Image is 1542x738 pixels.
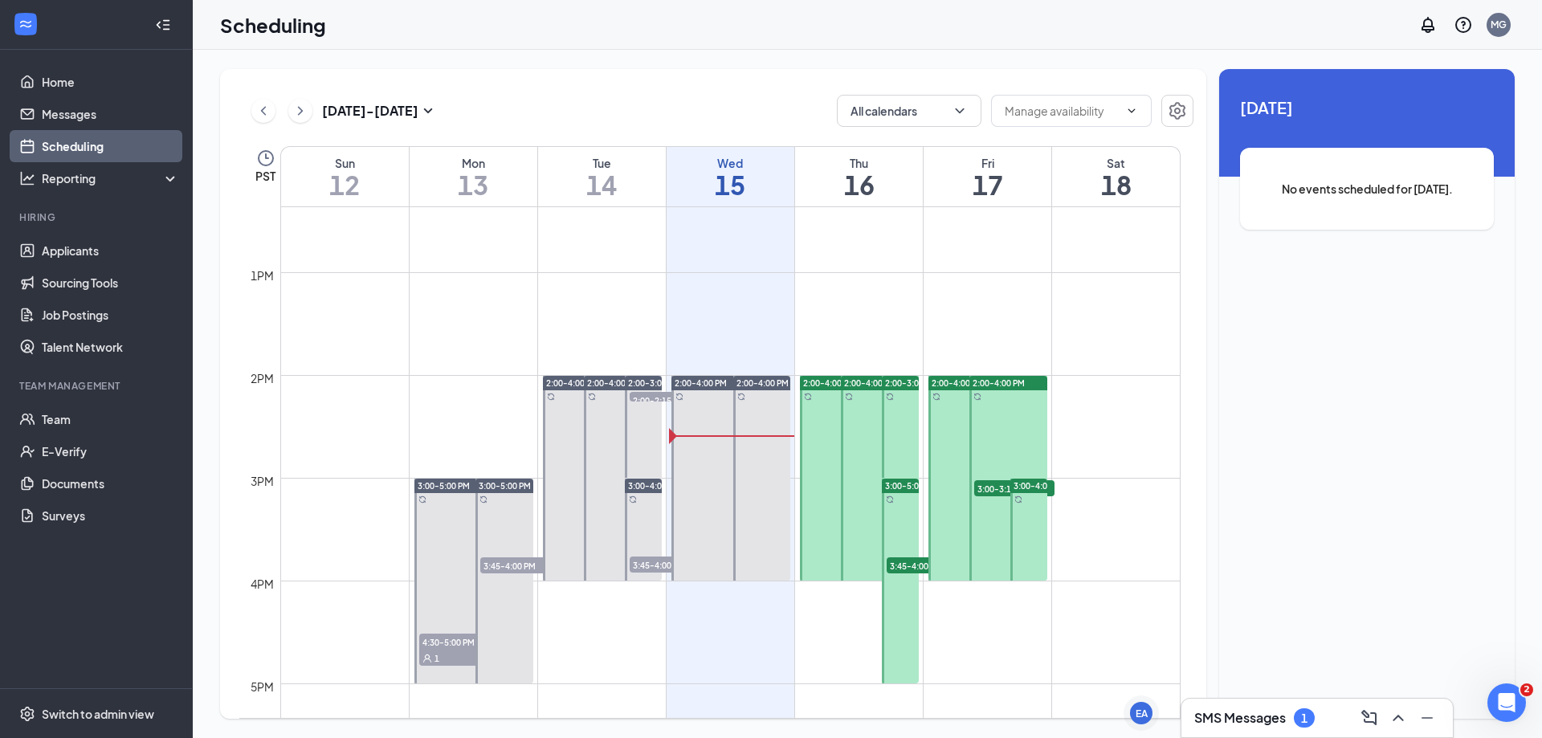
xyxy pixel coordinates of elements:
[737,393,745,401] svg: Sync
[804,393,812,401] svg: Sync
[1414,705,1440,731] button: Minimize
[42,299,179,331] a: Job Postings
[410,171,537,198] h1: 13
[480,557,561,573] span: 3:45-4:00 PM
[42,435,179,467] a: E-Verify
[479,480,531,491] span: 3:00-5:00 PM
[255,168,275,184] span: PST
[247,472,277,490] div: 3pm
[1360,708,1379,728] svg: ComposeMessage
[538,155,666,171] div: Tue
[247,267,277,284] div: 1pm
[1272,180,1462,198] span: No events scheduled for [DATE].
[42,170,180,186] div: Reporting
[795,171,923,198] h1: 16
[803,377,855,389] span: 2:00-4:00 PM
[42,467,179,499] a: Documents
[256,149,275,168] svg: Clock
[887,557,967,573] span: 3:45-4:00 PM
[628,480,680,491] span: 3:00-4:00 PM
[974,480,1055,496] span: 3:00-3:15 PM
[281,147,409,206] a: October 12, 2025
[19,170,35,186] svg: Analysis
[924,171,1051,198] h1: 17
[675,393,683,401] svg: Sync
[42,234,179,267] a: Applicants
[1005,102,1119,120] input: Manage availability
[18,16,34,32] svg: WorkstreamLogo
[479,495,487,504] svg: Sync
[932,377,984,389] span: 2:00-4:00 PM
[630,557,710,573] span: 3:45-4:00 PM
[736,377,789,389] span: 2:00-4:00 PM
[1052,171,1180,198] h1: 18
[418,495,426,504] svg: Sync
[629,495,637,504] svg: Sync
[42,66,179,98] a: Home
[1161,95,1193,127] button: Settings
[675,377,727,389] span: 2:00-4:00 PM
[1520,683,1533,696] span: 2
[1389,708,1408,728] svg: ChevronUp
[886,495,894,504] svg: Sync
[885,480,937,491] span: 3:00-5:00 PM
[587,377,639,389] span: 2:00-4:00 PM
[1356,705,1382,731] button: ComposeMessage
[795,147,923,206] a: October 16, 2025
[538,171,666,198] h1: 14
[419,634,500,650] span: 4:30-5:00 PM
[42,98,179,130] a: Messages
[952,103,968,119] svg: ChevronDown
[1487,683,1526,722] iframe: Intercom live chat
[924,147,1051,206] a: October 17, 2025
[410,147,537,206] a: October 13, 2025
[247,369,277,387] div: 2pm
[1014,495,1022,504] svg: Sync
[837,95,981,127] button: All calendarsChevronDown
[322,102,418,120] h3: [DATE] - [DATE]
[1240,95,1494,120] span: [DATE]
[1418,708,1437,728] svg: Minimize
[845,393,853,401] svg: Sync
[932,393,940,401] svg: Sync
[886,393,894,401] svg: Sync
[547,393,555,401] svg: Sync
[538,147,666,206] a: October 14, 2025
[434,653,439,664] span: 1
[281,171,409,198] h1: 12
[288,99,312,123] button: ChevronRight
[19,210,176,224] div: Hiring
[42,331,179,363] a: Talent Network
[630,392,710,408] span: 2:00-2:15 PM
[1168,101,1187,120] svg: Settings
[1301,711,1307,725] div: 1
[885,377,937,389] span: 2:00-3:00 PM
[281,155,409,171] div: Sun
[1491,18,1507,31] div: MG
[418,101,438,120] svg: SmallChevronDown
[42,267,179,299] a: Sourcing Tools
[973,393,981,401] svg: Sync
[795,155,923,171] div: Thu
[292,101,308,120] svg: ChevronRight
[844,377,896,389] span: 2:00-4:00 PM
[19,379,176,393] div: Team Management
[973,377,1025,389] span: 2:00-4:00 PM
[628,377,680,389] span: 2:00-3:00 PM
[42,706,154,722] div: Switch to admin view
[1136,707,1148,720] div: EA
[667,147,794,206] a: October 15, 2025
[1385,705,1411,731] button: ChevronUp
[588,393,596,401] svg: Sync
[1014,480,1066,491] span: 3:00-4:00 PM
[255,101,271,120] svg: ChevronLeft
[1125,104,1138,117] svg: ChevronDown
[1194,709,1286,727] h3: SMS Messages
[924,155,1051,171] div: Fri
[220,11,326,39] h1: Scheduling
[155,17,171,33] svg: Collapse
[546,377,598,389] span: 2:00-4:00 PM
[410,155,537,171] div: Mon
[42,403,179,435] a: Team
